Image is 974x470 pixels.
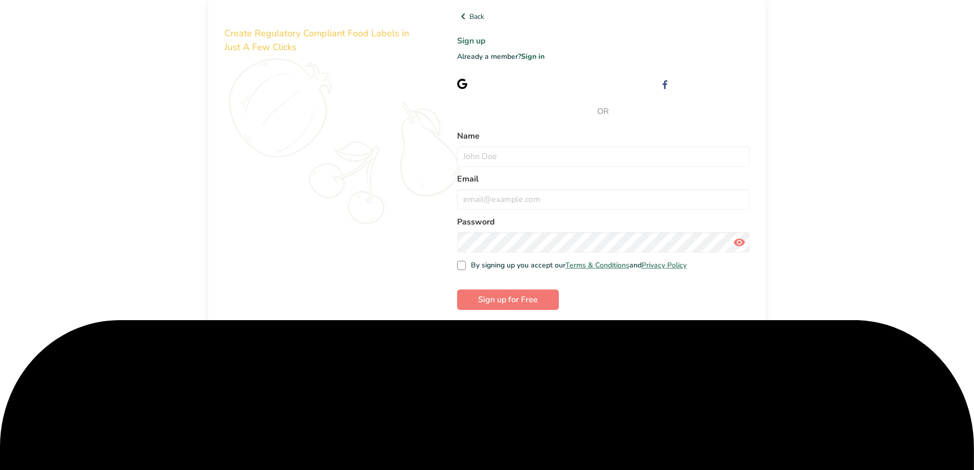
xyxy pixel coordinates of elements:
[457,10,750,23] a: Back
[457,173,750,185] label: Email
[677,78,750,89] div: Sign up
[478,294,538,306] span: Sign up for Free
[466,261,687,270] span: By signing up you accept our and
[457,189,750,210] input: email@example.com
[224,10,324,23] img: Food Label Maker
[475,78,540,89] div: Sign up
[521,52,545,61] a: Sign in
[642,260,687,270] a: Privacy Policy
[224,27,409,53] span: Create Regulatory Compliant Food Labels in Just A Few Clicks
[565,260,629,270] a: Terms & Conditions
[457,130,750,142] label: Name
[500,79,540,88] span: with Google
[457,216,750,228] label: Password
[457,105,750,118] span: OR
[457,146,750,167] input: John Doe
[457,51,750,62] p: Already a member?
[457,289,559,310] button: Sign up for Free
[701,79,750,88] span: with Facebook
[457,35,750,47] h1: Sign up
